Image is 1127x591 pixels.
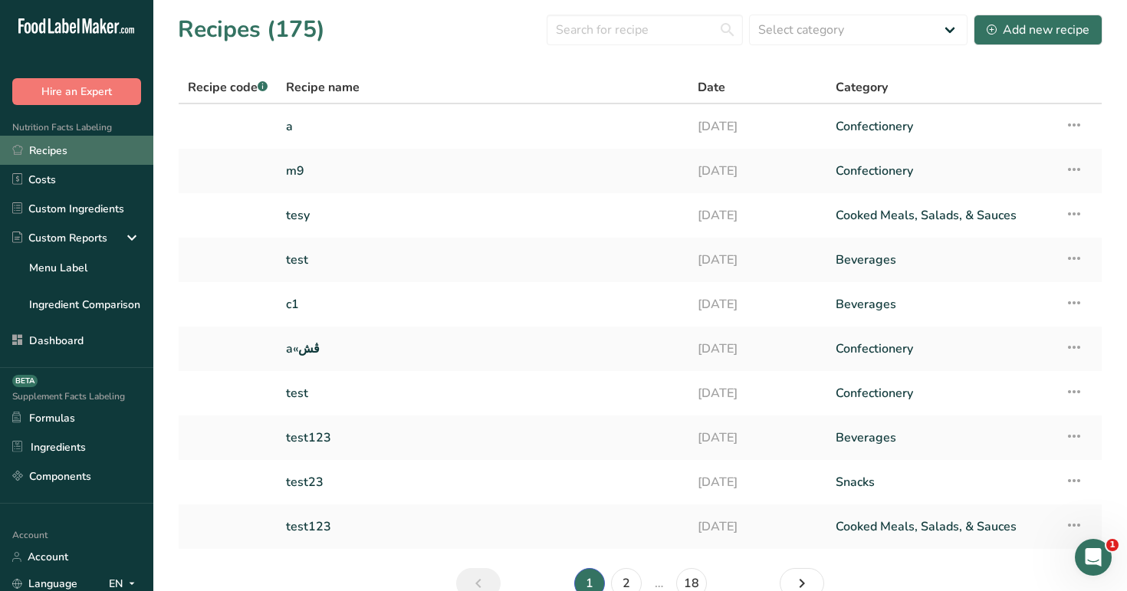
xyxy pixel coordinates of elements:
a: [DATE] [698,155,817,187]
a: [DATE] [698,288,817,320]
a: [DATE] [698,466,817,498]
a: a«ڤش [286,333,679,365]
a: [DATE] [698,333,817,365]
a: Beverages [836,288,1046,320]
div: Custom Reports [12,230,107,246]
a: Beverages [836,244,1046,276]
span: Date [698,78,725,97]
a: [DATE] [698,199,817,231]
a: Cooked Meals, Salads, & Sauces [836,511,1046,543]
a: test [286,377,679,409]
a: [DATE] [698,244,817,276]
button: Add new recipe [974,15,1102,45]
a: Beverages [836,422,1046,454]
span: Recipe code [188,79,268,96]
a: m9 [286,155,679,187]
span: Category [836,78,888,97]
a: a [286,110,679,143]
a: test [286,244,679,276]
div: Add new recipe [987,21,1089,39]
a: test23 [286,466,679,498]
a: [DATE] [698,377,817,409]
a: tesy [286,199,679,231]
a: Confectionery [836,155,1046,187]
input: Search for recipe [547,15,743,45]
a: Confectionery [836,377,1046,409]
a: Cooked Meals, Salads, & Sauces [836,199,1046,231]
span: 1 [1106,539,1119,551]
a: Confectionery [836,110,1046,143]
iframe: Intercom live chat [1075,539,1112,576]
a: test123 [286,422,679,454]
button: Hire an Expert [12,78,141,105]
span: Recipe name [286,78,360,97]
a: Snacks [836,466,1046,498]
h1: Recipes (175) [178,12,325,47]
a: [DATE] [698,511,817,543]
a: test123 [286,511,679,543]
a: [DATE] [698,110,817,143]
a: c1 [286,288,679,320]
a: [DATE] [698,422,817,454]
a: Confectionery [836,333,1046,365]
div: BETA [12,375,38,387]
